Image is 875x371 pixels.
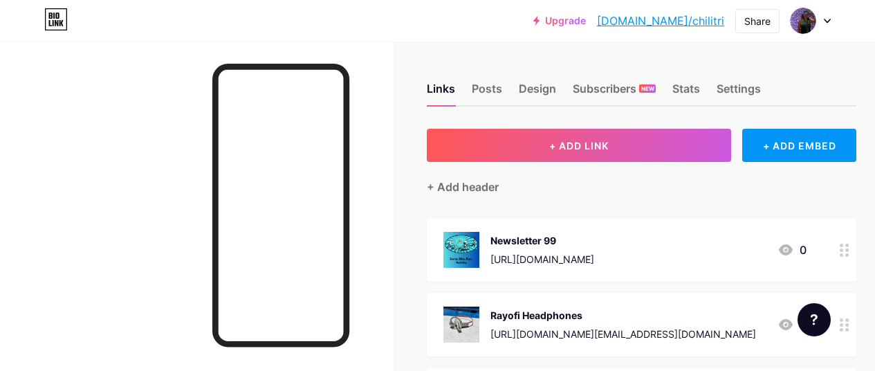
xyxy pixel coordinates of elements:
[744,14,771,28] div: Share
[427,80,455,105] div: Links
[790,8,816,34] img: chilitri
[742,129,856,162] div: + ADD EMBED
[443,232,479,268] img: Newsletter 99
[490,233,594,248] div: Newsletter 99
[573,80,656,105] div: Subscribers
[777,242,807,258] div: 0
[641,84,654,93] span: NEW
[490,308,756,323] div: Rayofi Headphones
[597,12,724,29] a: [DOMAIN_NAME]/chilitri
[490,327,756,341] div: [URL][DOMAIN_NAME][EMAIL_ADDRESS][DOMAIN_NAME]
[533,15,586,26] a: Upgrade
[490,252,594,266] div: [URL][DOMAIN_NAME]
[472,80,502,105] div: Posts
[672,80,700,105] div: Stats
[427,129,731,162] button: + ADD LINK
[549,140,609,152] span: + ADD LINK
[443,307,479,343] img: Rayofi Headphones
[777,316,807,333] div: 0
[519,80,556,105] div: Design
[427,179,499,195] div: + Add header
[717,80,761,105] div: Settings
